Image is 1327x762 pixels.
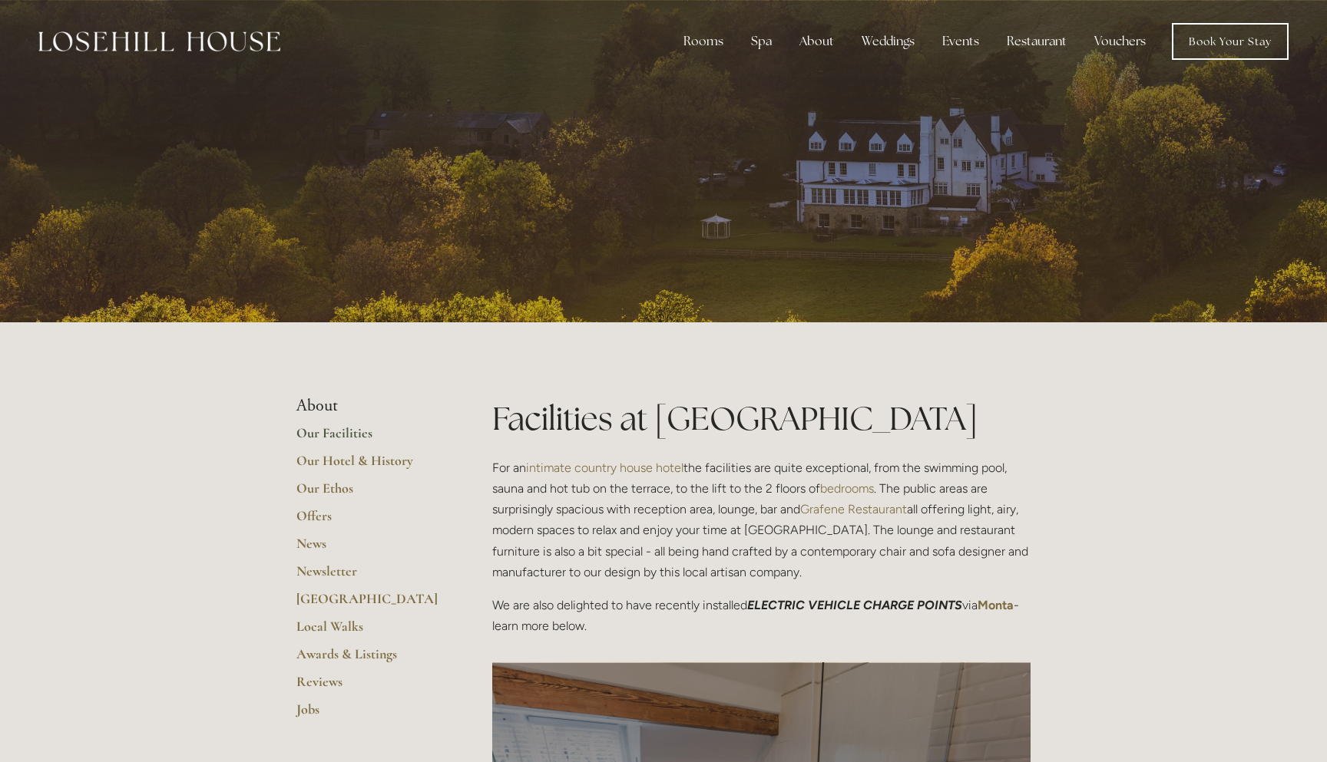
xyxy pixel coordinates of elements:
[739,26,784,57] div: Spa
[296,507,443,535] a: Offers
[787,26,846,57] div: About
[820,481,874,496] a: bedrooms
[492,595,1031,636] p: We are also delighted to have recently installed via - learn more below.
[1082,26,1158,57] a: Vouchers
[296,618,443,645] a: Local Walks
[296,645,443,673] a: Awards & Listings
[1172,23,1289,60] a: Book Your Stay
[38,31,280,51] img: Losehill House
[296,562,443,590] a: Newsletter
[296,590,443,618] a: [GEOGRAPHIC_DATA]
[930,26,991,57] div: Events
[800,502,907,516] a: Grafene Restaurant
[978,598,1014,612] a: Monta
[849,26,927,57] div: Weddings
[296,673,443,701] a: Reviews
[671,26,736,57] div: Rooms
[296,452,443,480] a: Our Hotel & History
[526,460,683,475] a: intimate country house hotel
[994,26,1079,57] div: Restaurant
[296,535,443,562] a: News
[492,396,1031,441] h1: Facilities at [GEOGRAPHIC_DATA]
[296,396,443,416] li: About
[492,457,1031,582] p: For an the facilities are quite exceptional, from the swimming pool, sauna and hot tub on the ter...
[296,424,443,452] a: Our Facilities
[747,598,962,612] em: ELECTRIC VEHICLE CHARGE POINTS
[296,480,443,507] a: Our Ethos
[296,701,443,728] a: Jobs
